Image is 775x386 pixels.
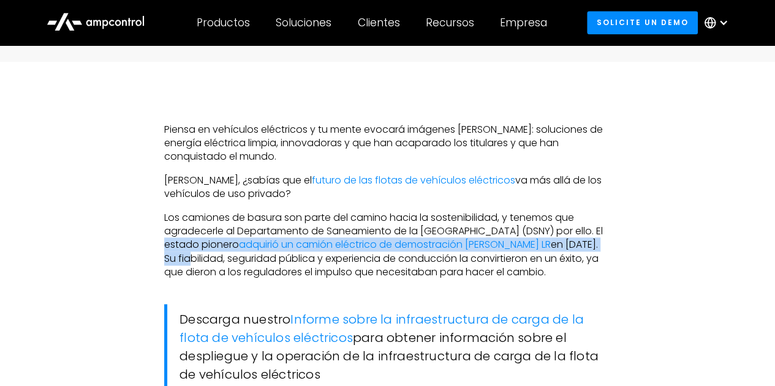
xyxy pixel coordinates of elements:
div: Recursos [426,16,474,29]
a: adquirió un camión eléctrico de demostración [PERSON_NAME] LR [239,237,551,251]
a: futuro de las flotas de vehículos eléctricos [312,173,515,187]
p: [PERSON_NAME], ¿sabías que el va más allá de los vehículos de uso privado? [164,174,611,201]
p: Los camiones de basura son parte del camino hacia la sostenibilidad, y tenemos que agradecerle al... [164,211,611,280]
p: Piensa en vehículos eléctricos y tu mente evocará imágenes [PERSON_NAME]: soluciones de energía e... [164,123,611,164]
div: Productos [197,16,250,29]
div: Soluciones [276,16,331,29]
div: Clientes [358,16,400,29]
div: Empresa [500,16,547,29]
a: Informe sobre la infraestructura de carga de la flota de vehículos eléctricos [180,311,584,346]
a: Solicite un demo [587,11,698,34]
